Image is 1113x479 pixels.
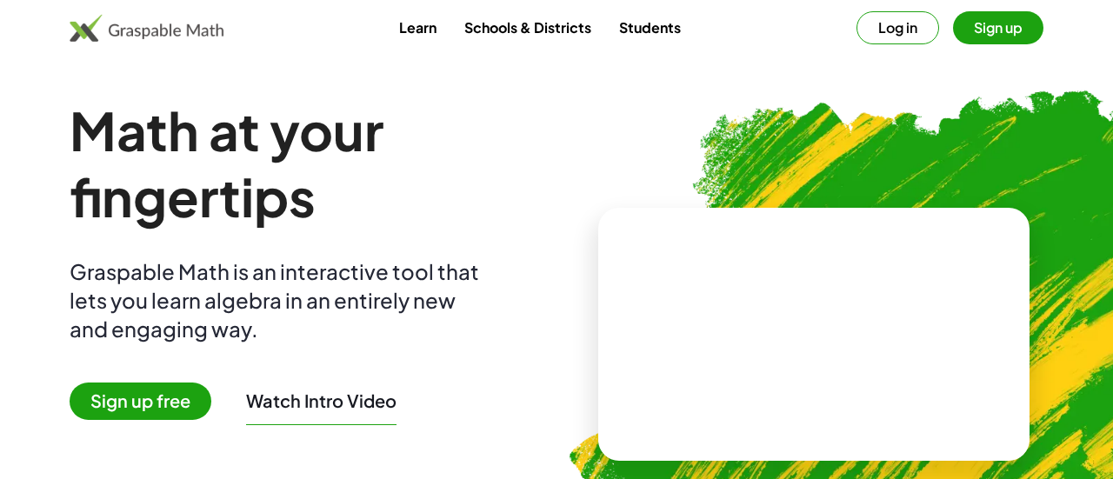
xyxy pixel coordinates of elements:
video: What is this? This is dynamic math notation. Dynamic math notation plays a central role in how Gr... [683,269,944,399]
h1: Math at your fingertips [70,97,529,230]
button: Watch Intro Video [246,389,397,412]
div: Graspable Math is an interactive tool that lets you learn algebra in an entirely new and engaging... [70,257,487,343]
a: Schools & Districts [450,11,605,43]
button: Sign up [953,11,1043,44]
a: Learn [385,11,450,43]
button: Log in [856,11,939,44]
a: Students [605,11,695,43]
span: Sign up free [70,383,211,420]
